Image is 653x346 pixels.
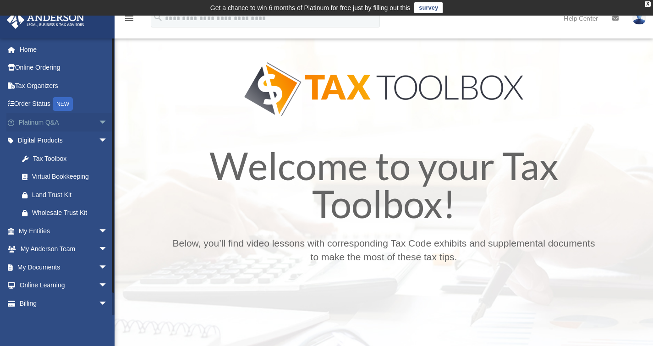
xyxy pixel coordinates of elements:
a: My Entitiesarrow_drop_down [6,222,121,240]
span: arrow_drop_down [99,113,117,132]
div: close [645,1,651,7]
span: arrow_drop_down [99,222,117,241]
div: Wholesale Trust Kit [32,207,110,219]
div: Get a chance to win 6 months of Platinum for free just by filling out this [210,2,411,13]
a: Platinum Q&Aarrow_drop_down [6,113,121,132]
a: Virtual Bookkeeping [13,168,121,186]
div: Tax Toolbox [32,153,105,165]
img: User Pic [632,11,646,25]
img: Anderson Advisors Platinum Portal [4,11,87,29]
a: Online Learningarrow_drop_down [6,276,121,295]
i: menu [124,13,135,24]
a: Billingarrow_drop_down [6,294,121,313]
a: Tax Organizers [6,77,121,95]
div: Land Trust Kit [32,189,110,201]
a: Order StatusNEW [6,95,121,114]
a: survey [414,2,443,13]
a: Online Ordering [6,59,121,77]
span: arrow_drop_down [99,294,117,313]
a: Wholesale Trust Kit [13,204,121,222]
a: Home [6,40,121,59]
h1: Welcome to your Tax Toolbox! [169,147,599,227]
span: arrow_drop_down [99,276,117,295]
img: Tax Tool Box Logo [244,62,523,116]
i: search [153,12,163,22]
span: arrow_drop_down [99,132,117,150]
span: arrow_drop_down [99,258,117,277]
div: NEW [53,97,73,111]
a: My Documentsarrow_drop_down [6,258,121,276]
p: Below, you’ll find video lessons with corresponding Tax Code exhibits and supplemental documents ... [169,236,599,264]
a: Digital Productsarrow_drop_down [6,132,121,150]
a: Events Calendar [6,313,121,331]
a: Tax Toolbox [13,149,117,168]
div: Virtual Bookkeeping [32,171,110,182]
a: Land Trust Kit [13,186,121,204]
span: arrow_drop_down [99,240,117,259]
a: menu [124,16,135,24]
a: My Anderson Teamarrow_drop_down [6,240,121,258]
